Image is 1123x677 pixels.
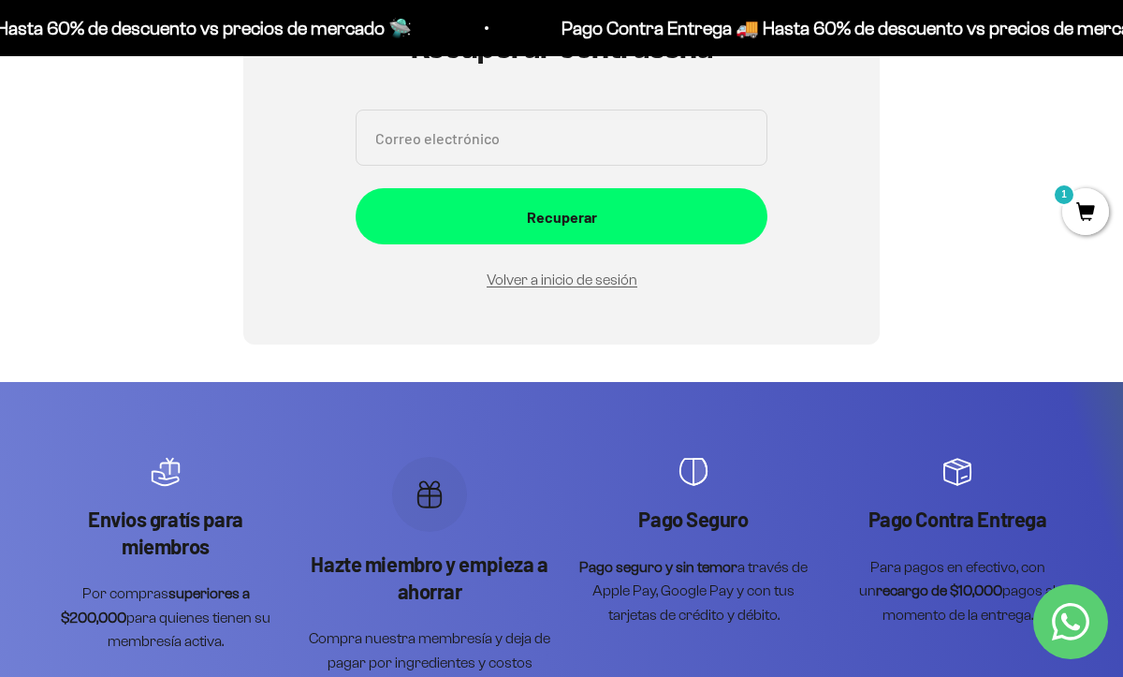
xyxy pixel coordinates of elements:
p: Para pagos en efectivo, con un pagos al momento de la entrega. [837,555,1078,627]
p: Envios gratís para miembros [45,506,286,559]
strong: recargo de $10,000 [876,582,1002,598]
div: Recuperar [393,205,730,229]
p: Por compras para quienes tienen su membresía activa. [45,581,286,654]
p: a través de Apple Pay, Google Pay y con tus tarjetas de crédito y débito. [573,555,814,627]
p: Pago Contra Entrega [837,506,1078,533]
div: Artículo 3 de 4 [573,457,814,626]
mark: 1 [1053,184,1075,206]
a: 1 [1062,203,1109,224]
p: Pago Seguro [573,506,814,533]
p: Hazte miembro y empieza a ahorrar [309,551,550,604]
strong: superiores a $200,000 [61,585,250,625]
strong: Pago seguro y sin temor [579,559,737,575]
a: Volver a inicio de sesión [487,272,637,287]
button: Recuperar [356,188,767,244]
div: Artículo 1 de 4 [45,457,286,654]
div: Artículo 4 de 4 [837,457,1078,626]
